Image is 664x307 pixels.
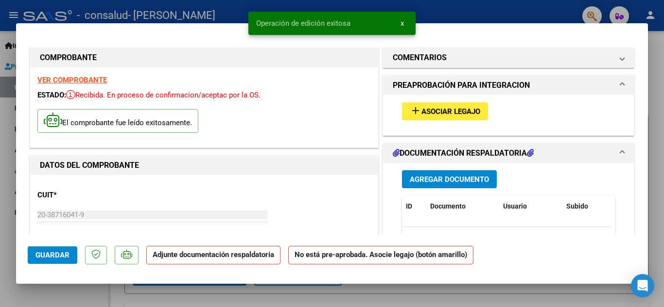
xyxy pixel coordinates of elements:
mat-expansion-panel-header: PREAPROBACIÓN PARA INTEGRACION [383,76,634,95]
p: CUIT [37,190,138,201]
datatable-header-cell: Usuario [499,196,562,217]
datatable-header-cell: Subido [562,196,611,217]
button: Guardar [28,246,77,264]
span: ESTADO: [37,91,66,99]
button: Agregar Documento [402,170,497,188]
div: PREAPROBACIÓN PARA INTEGRACION [383,95,634,135]
span: Asociar Legajo [421,107,480,116]
button: Asociar Legajo [402,102,488,120]
a: VER COMPROBANTE [37,76,107,84]
mat-icon: add [410,105,421,116]
span: Operación de edición exitosa [256,18,350,28]
span: x [401,19,404,28]
datatable-header-cell: ID [402,196,426,217]
span: Subido [566,202,588,210]
h1: DOCUMENTACIÓN RESPALDATORIA [393,147,534,159]
h1: COMENTARIOS [393,52,447,64]
mat-expansion-panel-header: COMENTARIOS [383,48,634,67]
mat-expansion-panel-header: DOCUMENTACIÓN RESPALDATORIA [383,144,634,163]
strong: Adjunte documentación respaldatoria [153,250,274,259]
strong: COMPROBANTE [40,53,97,62]
span: Documento [430,202,466,210]
button: x [393,15,412,32]
h1: PREAPROBACIÓN PARA INTEGRACION [393,80,530,91]
strong: DATOS DEL COMPROBANTE [40,161,139,170]
span: Usuario [503,202,527,210]
datatable-header-cell: Acción [611,196,660,217]
div: Open Intercom Messenger [631,274,654,297]
span: Agregar Documento [410,175,489,184]
strong: No está pre-aprobada. Asocie legajo (botón amarillo) [288,246,473,265]
span: Guardar [35,251,70,259]
datatable-header-cell: Documento [426,196,499,217]
p: El comprobante fue leído exitosamente. [37,109,198,133]
span: ID [406,202,412,210]
span: Recibida. En proceso de confirmacion/aceptac por la OS. [66,91,261,99]
div: No data to display [402,227,612,251]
